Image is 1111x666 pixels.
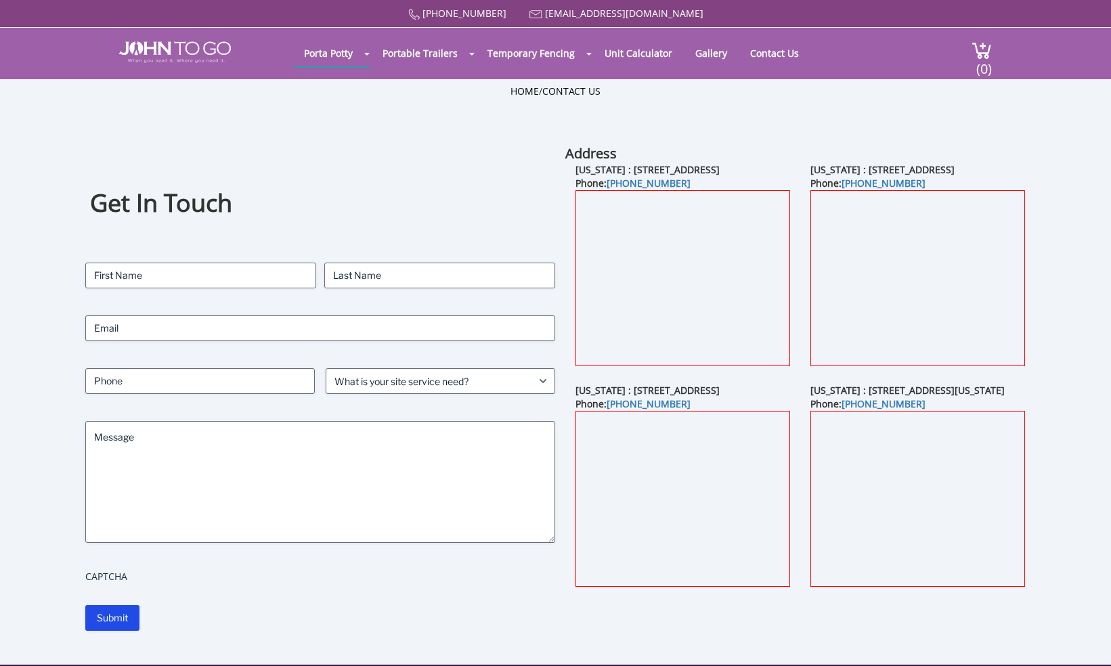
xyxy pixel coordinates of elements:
b: Phone: [575,397,691,410]
label: CAPTCHA [85,570,556,583]
a: [EMAIL_ADDRESS][DOMAIN_NAME] [545,7,703,20]
b: Address [565,144,617,162]
a: Portable Trailers [372,40,468,66]
input: First Name [85,263,316,288]
a: [PHONE_NUMBER] [842,177,925,190]
a: [PHONE_NUMBER] [607,177,691,190]
ul: / [510,85,601,98]
input: Submit [85,605,139,631]
b: [US_STATE] : [STREET_ADDRESS] [575,163,720,176]
b: [US_STATE] : [STREET_ADDRESS][US_STATE] [810,384,1005,397]
b: [US_STATE] : [STREET_ADDRESS] [810,163,955,176]
a: Porta Potty [294,40,363,66]
span: (0) [976,49,992,78]
a: [PHONE_NUMBER] [842,397,925,410]
b: [US_STATE] : [STREET_ADDRESS] [575,384,720,397]
a: Contact Us [542,85,601,97]
img: Call [408,9,420,20]
a: Contact Us [740,40,809,66]
a: Home [510,85,539,97]
input: Last Name [324,263,555,288]
input: Email [85,315,556,341]
img: Mail [529,10,542,19]
a: Unit Calculator [594,40,682,66]
input: Phone [85,368,315,394]
b: Phone: [810,177,925,190]
b: Phone: [810,397,925,410]
a: Gallery [685,40,737,66]
img: JOHN to go [119,41,231,63]
a: [PHONE_NUMBER] [607,397,691,410]
h1: Get In Touch [90,187,551,220]
a: [PHONE_NUMBER] [422,7,506,20]
b: Phone: [575,177,691,190]
a: Temporary Fencing [477,40,585,66]
img: cart a [972,41,992,60]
